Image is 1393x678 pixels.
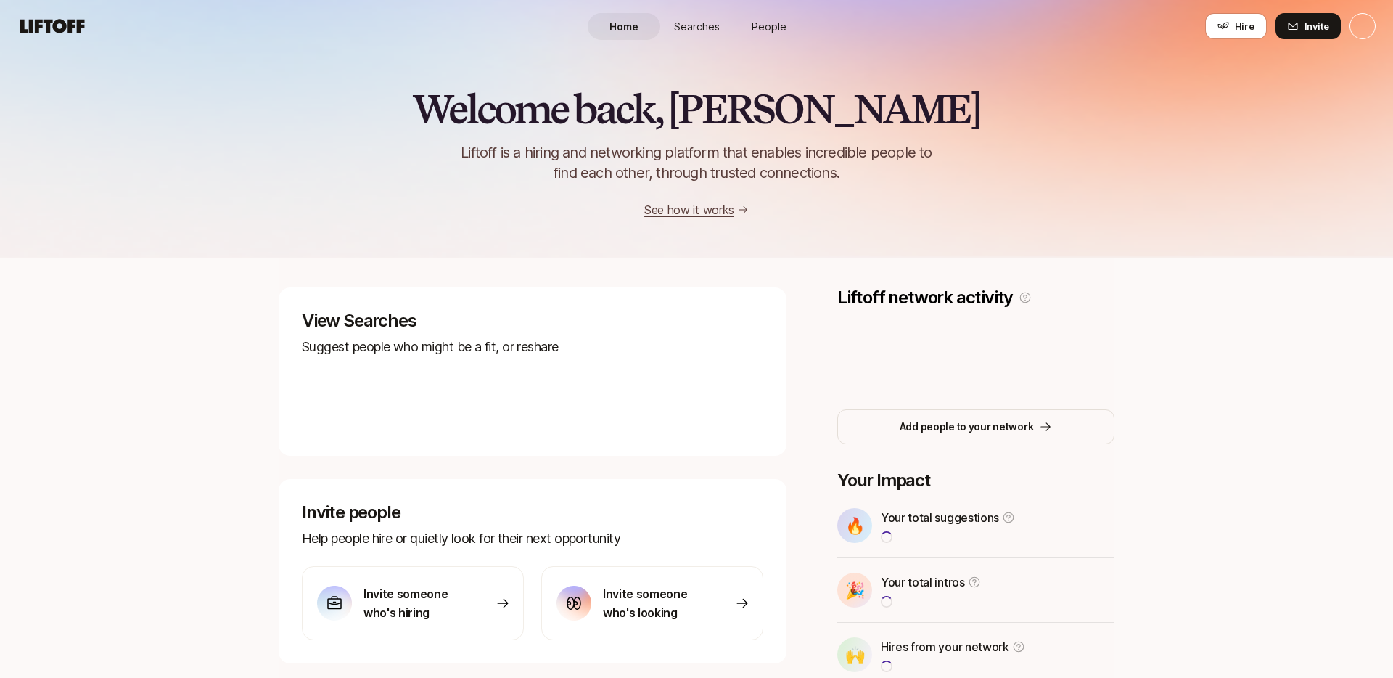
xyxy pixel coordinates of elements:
p: Your total intros [881,573,965,592]
a: People [733,13,805,40]
span: Searches [674,19,720,34]
a: Searches [660,13,733,40]
button: Add people to your network [837,409,1114,444]
p: Hires from your network [881,637,1009,656]
p: Liftoff network activity [837,287,1013,308]
button: Invite [1275,13,1341,39]
p: Your total suggestions [881,508,999,527]
p: Invite someone who's looking [603,584,704,622]
p: Invite someone who's hiring [363,584,465,622]
a: Home [588,13,660,40]
p: Help people hire or quietly look for their next opportunity [302,528,763,549]
div: 🔥 [837,508,872,543]
p: Liftoff is a hiring and networking platform that enables incredible people to find each other, th... [437,142,956,183]
p: View Searches [302,311,763,331]
span: Home [609,19,638,34]
p: Suggest people who might be a fit, or reshare [302,337,763,357]
span: People [752,19,786,34]
p: Add people to your network [900,418,1034,436]
p: Your Impact [837,470,1114,491]
div: 🙌 [837,637,872,672]
a: See how it works [644,203,734,217]
p: Invite people [302,502,763,523]
span: Hire [1235,19,1254,33]
h2: Welcome back, [PERSON_NAME] [412,87,980,131]
div: 🎉 [837,573,872,608]
button: Hire [1205,13,1267,39]
span: Invite [1304,19,1329,33]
